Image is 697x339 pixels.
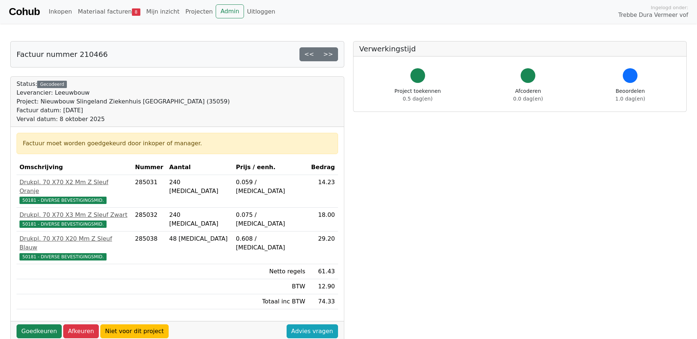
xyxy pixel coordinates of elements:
td: 74.33 [308,294,338,309]
span: Trebbe Dura Vermeer vof [618,11,688,19]
div: Beoordelen [615,87,645,103]
span: Ingelogd onder: [651,4,688,11]
td: 12.90 [308,279,338,294]
span: 50181 - DIVERSE BEVESTIGINGSMID. [19,197,107,204]
td: BTW [233,279,308,294]
td: Netto regels [233,264,308,279]
span: 1.0 dag(en) [615,96,645,102]
div: 0.059 / [MEDICAL_DATA] [236,178,305,196]
a: Drukpl. 70 X70 X20 Mm Z Sleuf Blauw50181 - DIVERSE BEVESTIGINGSMID. [19,234,129,261]
h5: Factuur nummer 210466 [17,50,108,59]
th: Prijs / eenh. [233,160,308,175]
th: Bedrag [308,160,338,175]
a: Advies vragen [287,324,338,338]
td: 29.20 [308,232,338,264]
a: Materiaal facturen8 [75,4,143,19]
th: Nummer [132,160,166,175]
span: 0.0 dag(en) [513,96,543,102]
a: << [299,47,319,61]
span: 8 [132,8,140,16]
div: Gecodeerd [37,81,67,88]
div: 240 [MEDICAL_DATA] [169,211,230,228]
div: 0.608 / [MEDICAL_DATA] [236,234,305,252]
span: 50181 - DIVERSE BEVESTIGINGSMID. [19,253,107,260]
td: 14.23 [308,175,338,208]
td: 285032 [132,208,166,232]
div: 240 [MEDICAL_DATA] [169,178,230,196]
span: 0.5 dag(en) [403,96,432,102]
a: Mijn inzicht [143,4,183,19]
div: Verval datum: 8 oktober 2025 [17,115,230,124]
span: 50181 - DIVERSE BEVESTIGINGSMID. [19,220,107,228]
td: 18.00 [308,208,338,232]
td: 61.43 [308,264,338,279]
div: Leverancier: Leeuwbouw [17,88,230,97]
a: Inkopen [46,4,75,19]
div: Drukpl. 70 X70 X3 Mm Z Sleuf Zwart [19,211,129,219]
th: Aantal [166,160,233,175]
div: 48 [MEDICAL_DATA] [169,234,230,243]
a: Niet voor dit project [100,324,169,338]
div: Afcoderen [513,87,543,103]
a: Projecten [182,4,216,19]
div: Drukpl. 70 X70 X2 Mm Z Sleuf Oranje [19,178,129,196]
a: >> [319,47,338,61]
a: Goedkeuren [17,324,62,338]
div: Project: Nieuwbouw Slingeland Ziekenhuis [GEOGRAPHIC_DATA] (35059) [17,97,230,106]
a: Afkeuren [63,324,99,338]
a: Drukpl. 70 X70 X3 Mm Z Sleuf Zwart50181 - DIVERSE BEVESTIGINGSMID. [19,211,129,228]
div: Factuur datum: [DATE] [17,106,230,115]
a: Drukpl. 70 X70 X2 Mm Z Sleuf Oranje50181 - DIVERSE BEVESTIGINGSMID. [19,178,129,204]
div: 0.075 / [MEDICAL_DATA] [236,211,305,228]
td: Totaal inc BTW [233,294,308,309]
a: Uitloggen [244,4,278,19]
th: Omschrijving [17,160,132,175]
td: 285038 [132,232,166,264]
td: 285031 [132,175,166,208]
div: Factuur moet worden goedgekeurd door inkoper of manager. [23,139,332,148]
h5: Verwerkingstijd [359,44,681,53]
div: Drukpl. 70 X70 X20 Mm Z Sleuf Blauw [19,234,129,252]
div: Status: [17,80,230,124]
a: Cohub [9,3,40,21]
a: Admin [216,4,244,18]
div: Project toekennen [395,87,441,103]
